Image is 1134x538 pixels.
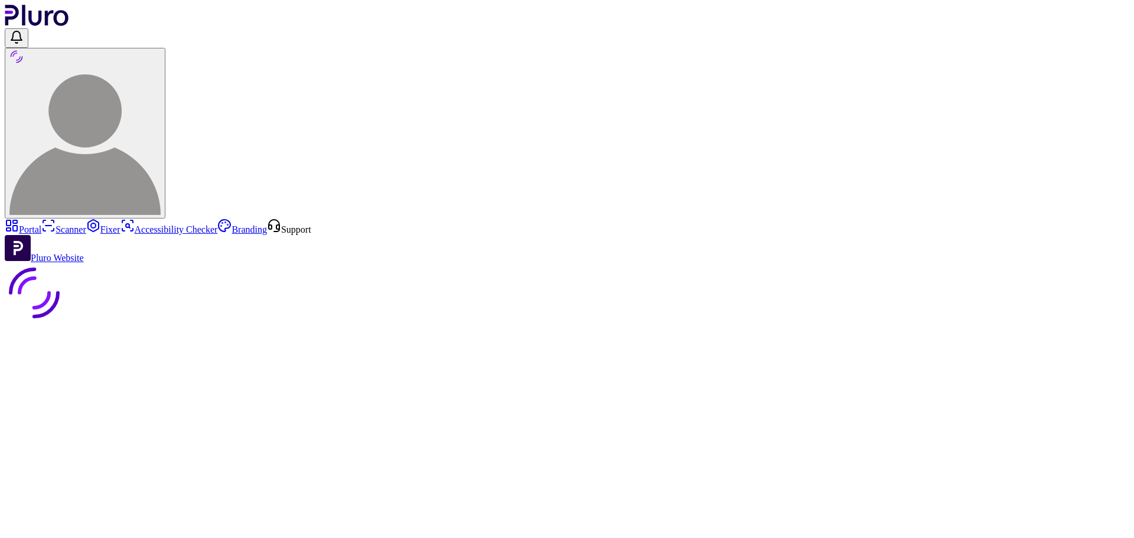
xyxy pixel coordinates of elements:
[5,219,1129,263] aside: Sidebar menu
[5,28,28,48] button: Open notifications, you have undefined new notifications
[120,224,218,234] a: Accessibility Checker
[5,253,84,263] a: Open Pluro Website
[217,224,267,234] a: Branding
[86,224,120,234] a: Fixer
[267,224,311,234] a: Open Support screen
[41,224,86,234] a: Scanner
[9,64,161,215] img: User avatar
[5,48,165,219] button: User avatar
[5,18,69,28] a: Logo
[5,224,41,234] a: Portal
